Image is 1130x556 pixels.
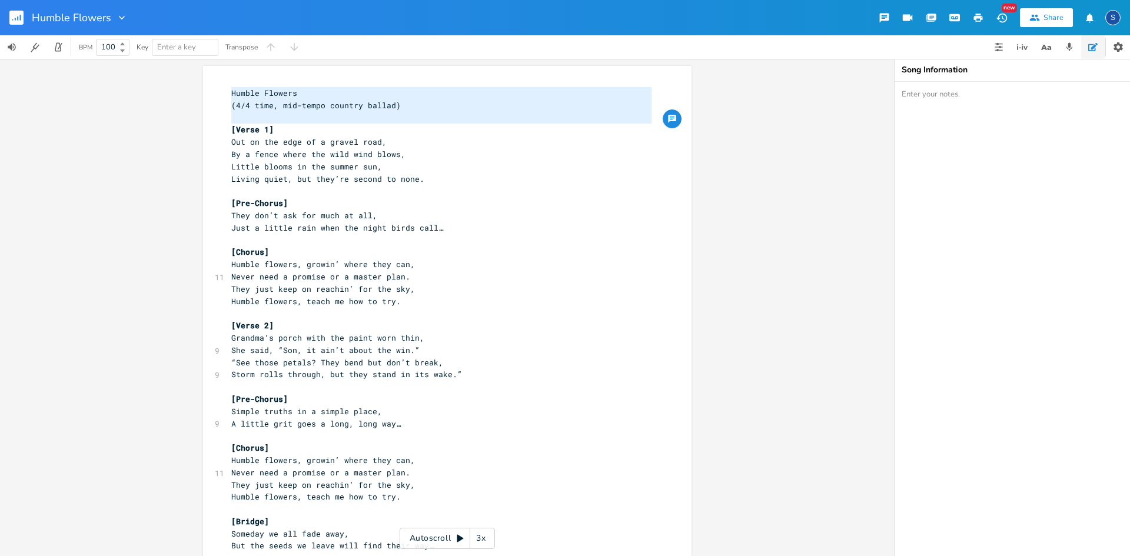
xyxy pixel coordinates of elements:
[231,418,401,429] span: A little grit goes a long, long way…
[231,528,349,539] span: Someday we all fade away,
[231,247,269,257] span: [Chorus]
[231,491,401,502] span: Humble flowers, teach me how to try.
[231,174,424,184] span: Living quiet, but they’re second to none.
[231,369,462,379] span: Storm rolls through, but they stand in its wake.”
[231,136,387,147] span: Out on the edge of a gravel road,
[1043,12,1063,23] div: Share
[231,442,269,453] span: [Chorus]
[1105,4,1121,31] button: S
[902,66,1123,74] div: Song Information
[231,406,382,417] span: Simple truths in a simple place,
[231,124,274,135] span: [Verse 1]
[231,455,415,465] span: Humble flowers, growin’ where they can,
[1002,4,1017,12] div: New
[32,12,111,23] span: Humble Flowers
[231,161,382,172] span: Little blooms in the summer sun,
[231,467,410,478] span: Never need a promise or a master plan.
[231,345,420,355] span: She said, “Son, it ain’t about the win.”
[231,296,401,307] span: Humble flowers, teach me how to try.
[231,320,274,331] span: [Verse 2]
[400,528,495,549] div: Autoscroll
[231,100,401,111] span: (4/4 time, mid-tempo country ballad)
[231,480,415,490] span: They just keep on reachin’ for the sky,
[231,284,415,294] span: They just keep on reachin’ for the sky,
[231,332,424,343] span: Grandma’s porch with the paint worn thin,
[231,198,288,208] span: [Pre-Chorus]
[231,210,377,221] span: They don’t ask for much at all,
[990,7,1013,28] button: New
[470,528,491,549] div: 3x
[157,42,196,52] span: Enter a key
[231,394,288,404] span: [Pre-Chorus]
[231,149,406,159] span: By a fence where the wild wind blows,
[79,44,92,51] div: BPM
[231,88,297,98] span: Humble Flowers
[231,222,443,233] span: Just a little rain when the night birds call…
[1105,10,1121,25] div: scooterdude
[231,271,410,282] span: Never need a promise or a master plan.
[231,540,434,551] span: But the seeds we leave will find their way…
[231,516,269,527] span: [Bridge]
[137,44,148,51] div: Key
[1020,8,1073,27] button: Share
[231,259,415,269] span: Humble flowers, growin’ where they can,
[225,44,258,51] div: Transpose
[231,357,443,368] span: “See those petals? They bend but don’t break,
